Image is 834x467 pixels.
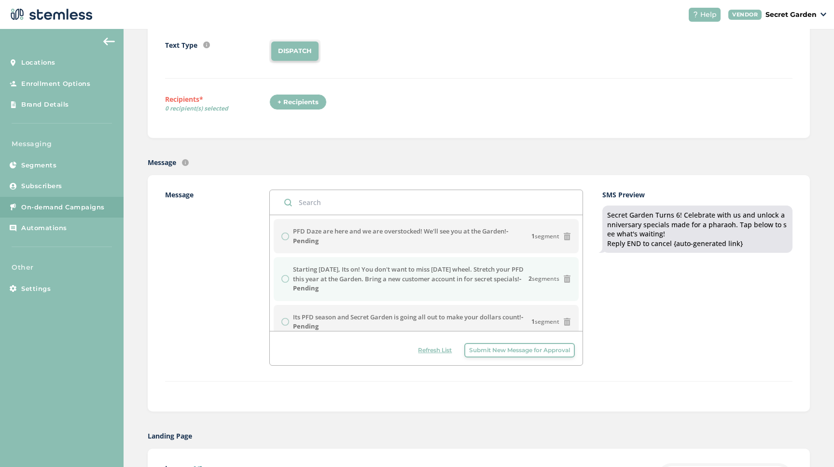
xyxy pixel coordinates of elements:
label: Its PFD season and Secret Garden is going all out to make your dollars count! [293,313,531,331]
li: DISPATCH [271,41,319,61]
span: segment [531,232,559,241]
div: VENDOR [728,10,762,20]
label: Message [165,190,270,366]
span: Segments [21,161,56,170]
span: Locations [21,58,56,68]
iframe: Chat Widget [786,421,834,467]
span: Automations [21,223,67,233]
span: segments [528,275,559,283]
img: logo-dark-0685b13c.svg [8,5,93,24]
strong: 2 [528,275,532,283]
span: Refresh List [418,346,452,355]
span: Brand Details [21,100,69,110]
span: Help [700,10,717,20]
strong: 1 [531,232,535,240]
span: On-demand Campaigns [21,203,105,212]
input: Search [270,190,583,215]
button: Submit New Message for Approval [464,343,575,357]
button: Refresh List [413,343,457,357]
span: Subscribers [21,181,62,191]
label: Landing Page [148,431,192,441]
span: Submit New Message for Approval [469,346,570,355]
label: Starting [DATE], Its on! You don't want to miss [DATE] wheel. Stretch your PFD this year at the G... [293,265,528,293]
p: Secret Garden [765,10,817,20]
img: icon-help-white-03924b79.svg [693,12,698,17]
span: Settings [21,284,51,294]
span: 0 recipient(s) selected [165,104,270,113]
span: segment [531,317,559,326]
strong: - Pending [293,227,508,245]
strong: 1 [531,317,535,326]
img: icon-info-236977d2.svg [203,41,210,48]
label: SMS Preview [602,190,792,200]
strong: - Pending [293,275,521,293]
div: Secret Garden Turns 6! Celebrate with us and unlock anniversary specials made for a pharaoh. Tap ... [607,210,787,248]
div: + Recipients [269,94,327,110]
img: icon-info-236977d2.svg [182,159,189,166]
label: PFD Daze are here and we are overstocked! We'll see you at the Garden! [293,227,531,246]
span: Enrollment Options [21,79,90,89]
label: Message [148,157,176,167]
img: icon_down-arrow-small-66adaf34.svg [820,13,826,16]
label: Text Type [165,40,197,50]
strong: - Pending [293,313,523,331]
label: Recipients* [165,94,270,116]
img: icon-arrow-back-accent-c549486e.svg [103,38,115,45]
